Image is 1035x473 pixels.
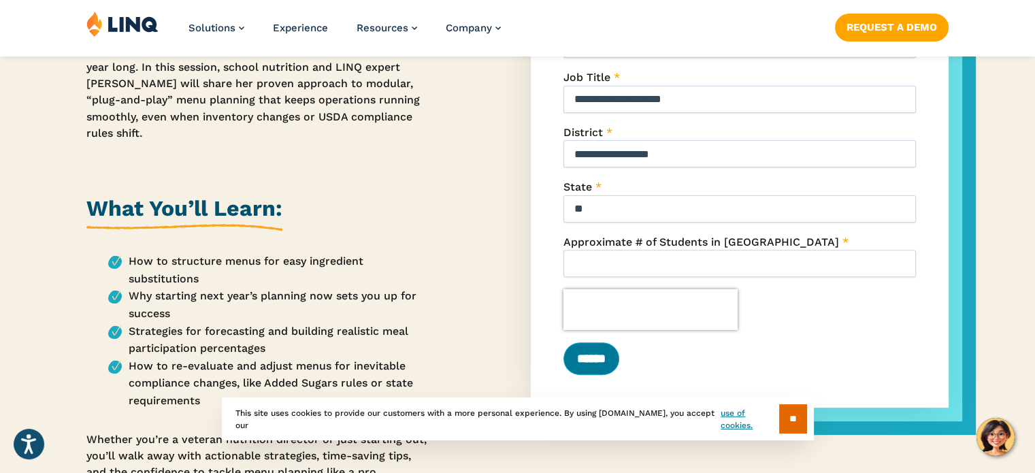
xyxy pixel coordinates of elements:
li: Strategies for forecasting and building realistic meal participation percentages [108,323,431,357]
span: District [563,126,603,139]
p: Planning menus isn’t just about meeting [DATE] requirements—it’s about building a flexible, futur... [86,26,431,142]
a: Company [446,22,501,34]
span: Solutions [188,22,235,34]
img: LINQ | K‑12 Software [86,11,159,37]
li: How to re-evaluate and adjust menus for inevitable compliance changes, like Added Sugars rules or... [108,357,431,410]
span: Job Title [563,71,610,84]
div: This site uses cookies to provide our customers with a more personal experience. By using [DOMAIN... [222,397,814,440]
nav: Primary Navigation [188,11,501,56]
a: Solutions [188,22,244,34]
li: Why starting next year’s planning now sets you up for success [108,287,431,322]
span: State [563,180,592,193]
a: Request a Demo [835,14,949,41]
nav: Button Navigation [835,11,949,41]
iframe: reCAPTCHA [563,289,738,330]
a: use of cookies. [721,407,778,431]
a: Experience [273,22,328,34]
button: Hello, have a question? Let’s chat. [976,418,1015,456]
li: How to structure menus for easy ingredient substitutions [108,252,431,287]
h2: What You’ll Learn: [86,193,282,231]
a: Resources [357,22,417,34]
span: Company [446,22,492,34]
span: Approximate # of Students in [GEOGRAPHIC_DATA] [563,235,839,248]
span: Resources [357,22,408,34]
